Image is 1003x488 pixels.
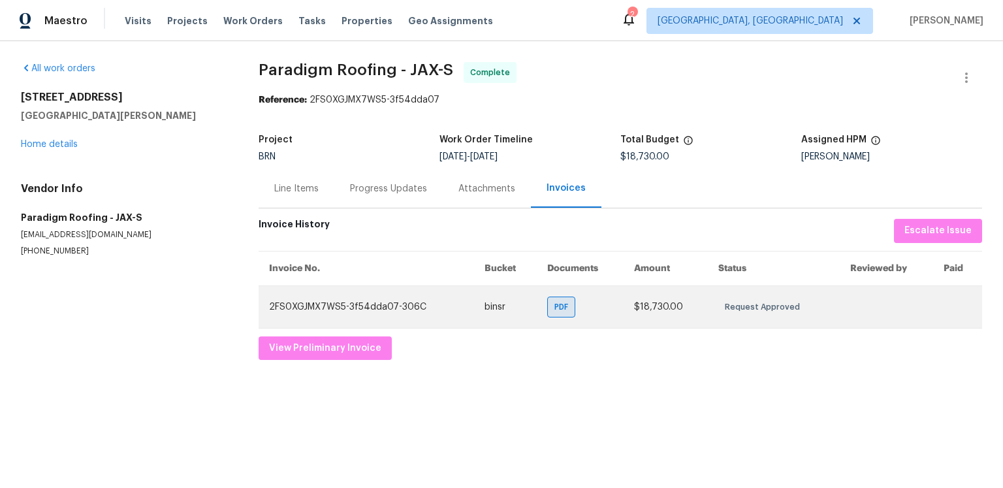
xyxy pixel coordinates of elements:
h5: Project [259,135,293,144]
th: Amount [624,251,708,285]
a: Home details [21,140,78,149]
div: [PERSON_NAME] [801,152,982,161]
th: Reviewed by [840,251,934,285]
span: The hpm assigned to this work order. [870,135,881,152]
span: BRN [259,152,276,161]
th: Invoice No. [259,251,474,285]
p: [PHONE_NUMBER] [21,246,227,257]
span: View Preliminary Invoice [269,340,381,357]
span: Paradigm Roofing - JAX-S [259,62,453,78]
span: $18,730.00 [620,152,669,161]
td: binsr [474,285,537,328]
p: [EMAIL_ADDRESS][DOMAIN_NAME] [21,229,227,240]
div: PDF [547,297,575,317]
span: Visits [125,14,151,27]
a: All work orders [21,64,95,73]
th: Bucket [474,251,537,285]
span: Projects [167,14,208,27]
span: [DATE] [470,152,498,161]
b: Reference: [259,95,307,105]
div: Line Items [274,182,319,195]
button: Escalate Issue [894,219,982,243]
span: Complete [470,66,515,79]
h2: [STREET_ADDRESS] [21,91,227,104]
h5: Work Order Timeline [439,135,533,144]
th: Paid [933,251,982,285]
span: PDF [554,301,573,314]
span: Maestro [44,14,88,27]
span: Properties [342,14,392,27]
span: [PERSON_NAME] [904,14,983,27]
div: Progress Updates [350,182,427,195]
th: Documents [537,251,624,285]
button: View Preliminary Invoice [259,336,392,361]
td: 2FS0XGJMX7WS5-3f54dda07-306C [259,285,474,328]
h5: Total Budget [620,135,679,144]
h5: Paradigm Roofing - JAX-S [21,211,227,224]
span: Escalate Issue [904,223,972,239]
div: Invoices [547,182,586,195]
h4: Vendor Info [21,182,227,195]
th: Status [708,251,840,285]
div: 2FS0XGJMX7WS5-3f54dda07 [259,93,982,106]
span: Geo Assignments [408,14,493,27]
span: The total cost of line items that have been proposed by Opendoor. This sum includes line items th... [683,135,693,152]
span: Work Orders [223,14,283,27]
h5: Assigned HPM [801,135,867,144]
span: Tasks [298,16,326,25]
span: $18,730.00 [634,302,683,312]
span: - [439,152,498,161]
span: [DATE] [439,152,467,161]
h5: [GEOGRAPHIC_DATA][PERSON_NAME] [21,109,227,122]
span: [GEOGRAPHIC_DATA], [GEOGRAPHIC_DATA] [658,14,843,27]
div: Attachments [458,182,515,195]
div: 2 [628,8,637,21]
span: Request Approved [725,301,805,314]
h6: Invoice History [259,219,330,236]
